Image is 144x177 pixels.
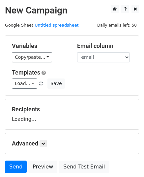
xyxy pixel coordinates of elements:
[12,69,40,76] a: Templates
[12,106,132,123] div: Loading...
[77,42,132,50] h5: Email column
[12,42,67,50] h5: Variables
[5,23,79,28] small: Google Sheet:
[28,161,57,173] a: Preview
[59,161,109,173] a: Send Test Email
[12,140,132,147] h5: Advanced
[35,23,78,28] a: Untitled spreadsheet
[12,52,52,62] a: Copy/paste...
[12,106,132,113] h5: Recipients
[47,78,65,89] button: Save
[95,22,139,29] span: Daily emails left: 50
[5,161,27,173] a: Send
[12,78,37,89] a: Load...
[5,5,139,16] h2: New Campaign
[95,23,139,28] a: Daily emails left: 50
